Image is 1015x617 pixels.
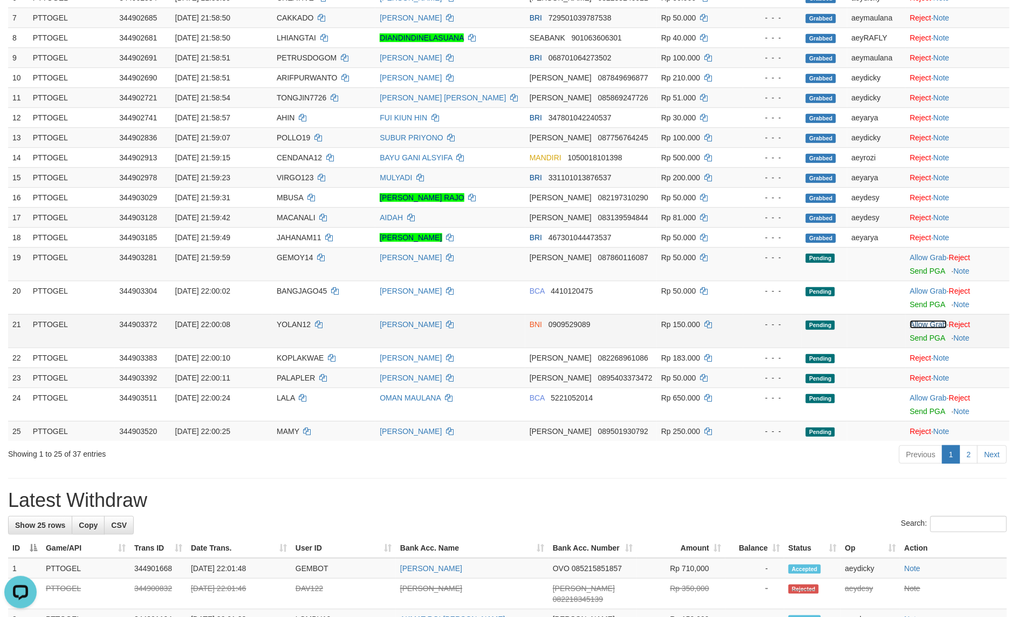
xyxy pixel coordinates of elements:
a: Allow Grab [910,253,947,262]
span: 344903128 [119,213,157,222]
a: 1 [942,445,961,464]
a: CSV [104,516,134,534]
a: [PERSON_NAME] [PERSON_NAME] [380,93,506,102]
span: Copy [79,521,98,530]
span: [DATE] 21:58:54 [175,93,230,102]
td: 11 [8,87,29,107]
span: Copy 0909529089 to clipboard [548,320,591,329]
a: DIANDINDINELASUANA [380,33,464,42]
span: Grabbed [806,154,836,163]
span: Copy 729501039787538 to clipboard [548,13,612,22]
span: Grabbed [806,134,836,143]
a: [PERSON_NAME] [380,233,442,242]
td: PTTOGEL [29,67,115,87]
span: Rp 50.000 [661,287,696,295]
td: PTTOGEL [29,348,115,368]
td: 21 [8,314,29,348]
td: 14 [8,147,29,167]
div: - - - [747,352,797,363]
span: Rp 81.000 [661,213,696,222]
span: 344903392 [119,374,157,382]
span: Rp 40.000 [661,33,696,42]
a: Note [934,13,950,22]
a: SUBUR PRIYONO [380,133,443,142]
span: [PERSON_NAME] [530,253,592,262]
td: 19 [8,247,29,281]
a: Reject [949,320,971,329]
span: Grabbed [806,194,836,203]
span: Copy 467301044473537 to clipboard [548,233,612,242]
span: Grabbed [806,54,836,63]
td: aeyrozi [847,147,906,167]
span: · [910,320,949,329]
a: Reject [910,427,931,436]
span: Rp 150.000 [661,320,700,329]
span: [DATE] 22:00:11 [175,374,230,382]
span: 344902741 [119,113,157,122]
div: - - - [747,72,797,83]
span: VIRGO123 [277,173,313,182]
span: Copy 068701064273502 to clipboard [548,53,612,62]
span: Copy 347801042240537 to clipboard [548,113,612,122]
span: Grabbed [806,74,836,83]
span: BRI [530,113,542,122]
td: 13 [8,127,29,147]
span: Grabbed [806,14,836,23]
span: Copy 0895403373472 to clipboard [598,374,653,382]
span: 344903304 [119,287,157,295]
div: - - - [747,212,797,223]
td: 16 [8,187,29,207]
div: - - - [747,192,797,203]
span: Grabbed [806,114,836,123]
span: [DATE] 21:59:59 [175,253,230,262]
td: aeymaulana [847,48,906,67]
span: Grabbed [806,214,836,223]
span: [DATE] 21:58:57 [175,113,230,122]
td: PTTOGEL [29,281,115,314]
td: 15 [8,167,29,187]
span: [PERSON_NAME] [530,93,592,102]
th: Status: activate to sort column ascending [784,538,841,558]
a: Note [954,334,970,342]
span: Copy 4410120475 to clipboard [551,287,593,295]
span: Copy 083139594844 to clipboard [598,213,648,222]
a: Note [934,133,950,142]
span: Rp 100.000 [661,53,700,62]
td: 17 [8,207,29,227]
a: Reject [910,73,931,82]
span: MANDIRI [530,153,561,162]
td: PTTOGEL [29,127,115,147]
span: POLLO19 [277,133,310,142]
td: · [906,167,1010,187]
th: Trans ID: activate to sort column ascending [130,538,187,558]
span: [DATE] 21:59:42 [175,213,230,222]
td: 23 [8,368,29,388]
td: · [906,147,1010,167]
span: Rp 50.000 [661,193,696,202]
td: PTTOGEL [29,28,115,48]
a: Allow Grab [910,394,947,402]
span: Copy 082268961086 to clipboard [598,354,648,362]
a: Reject [910,13,931,22]
a: Note [934,427,950,436]
a: Note [934,374,950,382]
span: [DATE] 22:00:02 [175,287,230,295]
th: User ID: activate to sort column ascending [291,538,396,558]
td: aeymaulana [847,8,906,28]
span: [PERSON_NAME] [530,193,592,202]
a: Note [934,193,950,202]
span: BRI [530,13,542,22]
td: 10 [8,67,29,87]
span: LHIANGTAI [277,33,316,42]
td: · [906,67,1010,87]
span: CAKKADO [277,13,313,22]
span: [DATE] 22:00:10 [175,354,230,362]
a: Note [904,564,921,573]
a: Note [904,584,921,593]
span: [PERSON_NAME] [530,213,592,222]
td: · [906,247,1010,281]
td: PTTOGEL [29,227,115,247]
a: [PERSON_NAME] [380,73,442,82]
a: [PERSON_NAME] RAJO [380,193,464,202]
span: 344903029 [119,193,157,202]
